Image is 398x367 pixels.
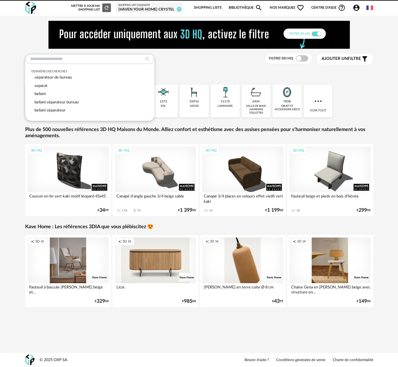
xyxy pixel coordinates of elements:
div: 3D HQ [203,147,219,155]
div: € 00 [95,299,109,303]
div: © 2025 OXP SA [39,357,67,363]
span: 34 [99,208,105,212]
a: Conditions générales de vente [276,358,325,363]
span: 1 399 [180,208,192,212]
div: € 00 [265,208,283,212]
span: separat [34,84,48,88]
div: assise [190,104,199,108]
div: 2434 [252,100,260,104]
a: Shopping List courante [Haven your Home] Crystel 58 [118,4,181,12]
img: Assise.png [187,85,202,100]
span: beliani séparateur [34,108,66,112]
span: Ajouter un [322,57,348,61]
span: beliani séparateur bureau [34,100,79,104]
div: 11175 [221,100,230,104]
a: Plus de 500 nouvelles références 3D HQ Maisons du Monde. Alliez confort et esthétisme avec des as... [25,126,373,139]
a: Creation icon 3D IA Licia €98500 [112,235,199,307]
div: Fauteuil beige et pieds en bois d'hévéa [290,192,371,205]
div: [PERSON_NAME] en terre cuite Ø 8 cm [202,283,283,296]
span: Download icon [132,208,137,213]
a: Kave Home : Les références 3DIA que vous plébiscitez 😍 [25,224,153,230]
span: 299 [359,208,367,212]
span: 58 [177,7,181,11]
div: € 00 [182,299,196,303]
div: 16 [209,209,213,212]
span: Creation icon [118,239,122,244]
div: sol [161,104,166,108]
div: 18 [296,209,300,212]
div: Coussin en lin vert kaki motif léopard 45x45 [28,192,109,205]
div: Canapé 3/4 places en velours effet vieilli vert kaki [202,192,283,205]
span: Refresh icon [104,6,109,9]
span: Creation icon [205,239,209,244]
span: 3D IA [297,239,306,244]
div: Canapé d'angle gauche 3/4 beige sable [115,192,196,205]
a: Creation icon 3D IA Fauteuil à bascule [PERSON_NAME] beige et... €32900 [25,235,111,307]
img: fr [366,4,373,11]
a: Charte de confidentialité [333,358,373,363]
div: Mettre à jour ma Shopping List [71,3,111,12]
span: beliani [34,92,46,96]
a: 3D HQ Fauteuil beige et pieds en bois d'hévéa 18 €29900 [287,144,373,216]
span: Creation icon [293,239,296,244]
span: 985 [184,299,192,303]
img: Sol.png [156,85,171,100]
span: 3D IA [122,239,131,244]
div: 1272 [160,100,167,104]
span: Filtre 3D HQ [269,57,293,60]
div: salle de bain hammam toilettes [244,104,269,115]
div: Voir tout [304,85,333,118]
div: 7038 [283,100,291,104]
span: Magnify icon [255,4,263,11]
a: Besoin d'aide ? [245,358,269,363]
span: Heart Outline icon [297,4,304,11]
img: more.7b13dc1.svg [313,96,323,106]
a: BibliothèqueMagnify icon [229,1,263,14]
span: séparateur de bureau [34,75,72,79]
div: objet et accessoire déco [274,104,300,111]
span: Filter icon [361,55,368,63]
div: € 00 [357,208,371,212]
div: Chaise Gena en [PERSON_NAME] beige avec structure en... [290,283,371,296]
a: Creation icon 3D IA Chaise Gena en [PERSON_NAME] beige avec structure en... €14900 [287,235,373,307]
a: Shopping Lists [194,1,222,14]
span: Help Circle Outline icon [338,4,345,11]
div: € 99 [98,208,109,212]
span: 3D IA [210,239,219,244]
img: Salle%20de%20bain.png [249,85,263,100]
div: 3D HQ [28,147,45,155]
div: 3D HQ [290,147,307,155]
a: Creation icon 3D IA [PERSON_NAME] en terre cuite Ø 8 cm €4399 [200,235,286,307]
span: 329 [97,299,105,303]
button: Ajouter unfiltre Filter icon [317,54,373,64]
div: € 00 [357,299,371,303]
div: 75 [137,209,141,212]
img: Luminaire.png [218,85,233,100]
span: 43 [274,299,280,303]
span: 1 199 [267,208,280,212]
span: filtre [322,56,361,61]
div: € 00 [178,208,196,212]
div: 178 [122,209,127,212]
div: Licia [115,283,196,296]
img: OXP [25,355,34,365]
img: OXP [25,2,36,14]
img: NEW%20NEW%20HQ%20NEW_V1.gif [48,21,350,49]
div: luminaire [217,104,233,108]
span: Creation icon [31,239,34,244]
div: € 99 [272,299,283,303]
div: Fauteuil à bascule [PERSON_NAME] beige et... [28,283,109,296]
span: Account Circle icon [353,4,360,11]
span: Nos marques [270,1,304,14]
div: [Haven your Home] Crystel [118,7,181,12]
img: Miroir.png [280,85,295,100]
span: Centre d'aideHelp Circle Outline icon [311,4,346,11]
span: Account Circle icon [353,4,363,11]
a: 3D HQ Canapé 3/4 places en velours effet vieilli vert kaki 16 €1 19900 [200,144,286,216]
span: 149 [359,299,367,303]
a: 3D HQ Canapé d'angle gauche 3/4 beige sable 178 Download icon 75 €1 39900 [112,144,199,216]
div: Dernières recherches [31,70,148,73]
a: 3D HQ Coussin en lin vert kaki motif léopard 45x45 €3499 [25,144,111,216]
div: Shopping List courante [118,4,181,7]
div: 3D HQ [115,147,132,155]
